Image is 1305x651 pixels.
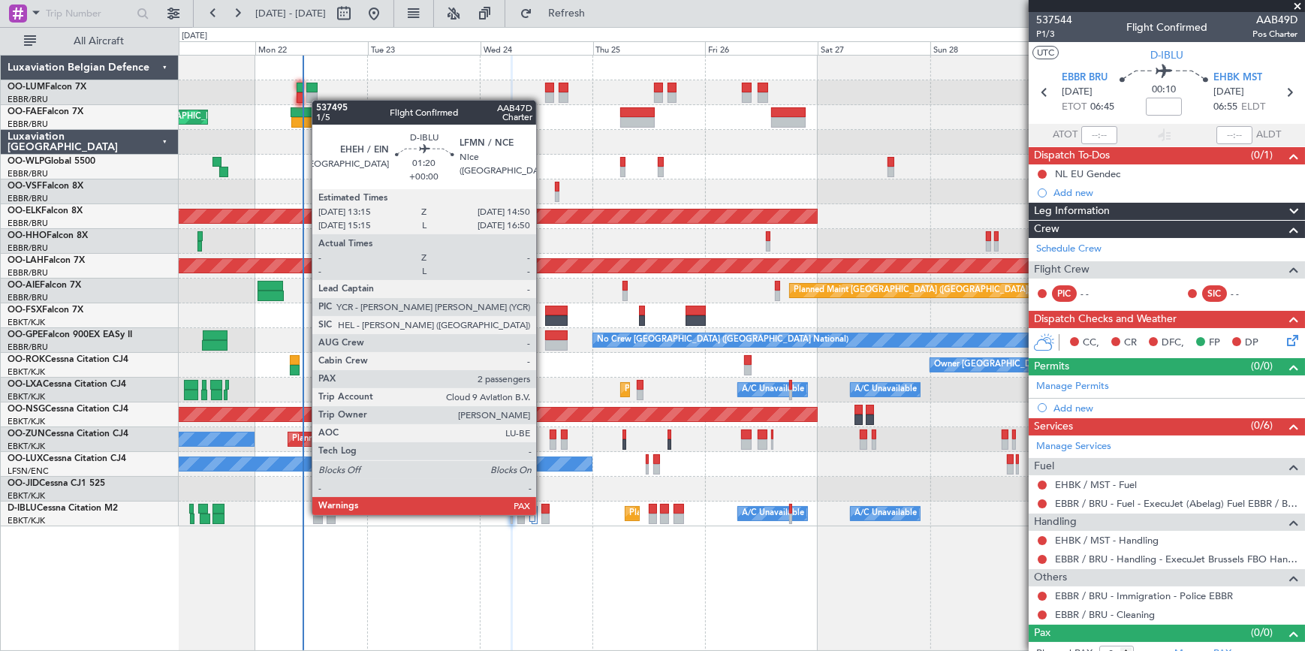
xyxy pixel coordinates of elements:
[1245,336,1258,351] span: DP
[39,36,158,47] span: All Aircraft
[1034,514,1077,531] span: Handling
[1231,287,1264,300] div: - -
[1083,336,1099,351] span: CC,
[8,366,45,378] a: EBKT/KJK
[8,83,45,92] span: OO-LUM
[8,107,83,116] a: OO-FAEFalcon 7X
[1152,83,1176,98] span: 00:10
[794,279,1030,302] div: Planned Maint [GEOGRAPHIC_DATA] ([GEOGRAPHIC_DATA])
[8,168,48,179] a: EBBR/BRU
[854,378,917,401] div: A/C Unavailable
[8,330,43,339] span: OO-GPE
[255,41,368,55] div: Mon 22
[8,380,43,389] span: OO-LXA
[1034,458,1054,475] span: Fuel
[1062,100,1086,115] span: ETOT
[1055,167,1120,180] div: NL EU Gendec
[1034,221,1059,238] span: Crew
[8,441,45,452] a: EBKT/KJK
[1081,126,1117,144] input: --:--
[1213,71,1262,86] span: EHBK MST
[1055,534,1159,547] a: EHBK / MST - Handling
[1209,336,1220,351] span: FP
[8,157,44,166] span: OO-WLP
[1090,100,1114,115] span: 06:45
[8,342,48,353] a: EBBR/BRU
[934,354,1137,376] div: Owner [GEOGRAPHIC_DATA]-[GEOGRAPHIC_DATA]
[1034,625,1050,642] span: Pax
[8,317,45,328] a: EBKT/KJK
[1241,100,1265,115] span: ELDT
[8,355,128,364] a: OO-ROKCessna Citation CJ4
[8,281,40,290] span: OO-AIE
[182,30,207,43] div: [DATE]
[8,429,45,439] span: OO-ZUN
[8,479,39,488] span: OO-JID
[46,2,132,25] input: Trip Number
[8,231,47,240] span: OO-HHO
[1202,285,1227,302] div: SIC
[1034,418,1073,436] span: Services
[8,83,86,92] a: OO-LUMFalcon 7X
[8,107,42,116] span: OO-FAE
[8,267,48,279] a: EBBR/BRU
[8,515,45,526] a: EBKT/KJK
[629,502,797,525] div: Planned Maint Nice ([GEOGRAPHIC_DATA])
[1034,311,1177,328] span: Dispatch Checks and Weather
[368,41,481,55] div: Tue 23
[8,380,126,389] a: OO-LXACessna Citation CJ4
[143,41,255,55] div: Sun 21
[17,29,163,53] button: All Aircraft
[1034,147,1110,164] span: Dispatch To-Dos
[8,391,45,402] a: EBKT/KJK
[8,256,44,265] span: OO-LAH
[8,206,41,215] span: OO-ELK
[8,256,85,265] a: OO-LAHFalcon 7X
[8,454,43,463] span: OO-LUX
[1055,608,1155,621] a: EBBR / BRU - Cleaning
[1256,128,1281,143] span: ALDT
[8,330,132,339] a: OO-GPEFalcon 900EX EASy II
[1036,379,1109,394] a: Manage Permits
[8,94,48,105] a: EBBR/BRU
[1053,186,1297,199] div: Add new
[1252,28,1297,41] span: Pos Charter
[8,243,48,254] a: EBBR/BRU
[513,2,603,26] button: Refresh
[742,378,1021,401] div: A/C Unavailable [GEOGRAPHIC_DATA] ([GEOGRAPHIC_DATA] National)
[8,193,48,204] a: EBBR/BRU
[930,41,1043,55] div: Sun 28
[1036,439,1111,454] a: Manage Services
[535,8,598,19] span: Refresh
[1252,12,1297,28] span: AAB49D
[8,405,128,414] a: OO-NSGCessna Citation CJ4
[1034,261,1090,279] span: Flight Crew
[1055,553,1297,565] a: EBBR / BRU - Handling - ExecuJet Brussels FBO Handling Abelag
[481,41,593,55] div: Wed 24
[1251,147,1273,163] span: (0/1)
[1034,569,1067,586] span: Others
[854,502,1094,525] div: A/C Unavailable [GEOGRAPHIC_DATA]-[GEOGRAPHIC_DATA]
[1080,287,1114,300] div: - -
[8,182,42,191] span: OO-VSF
[1162,336,1184,351] span: DFC,
[8,490,45,502] a: EBKT/KJK
[1052,285,1077,302] div: PIC
[8,292,48,303] a: EBBR/BRU
[1062,71,1108,86] span: EBBR BRU
[742,502,1021,525] div: A/C Unavailable [GEOGRAPHIC_DATA] ([GEOGRAPHIC_DATA] National)
[1055,589,1233,602] a: EBBR / BRU - Immigration - Police EBBR
[1034,358,1069,375] span: Permits
[1213,100,1237,115] span: 06:55
[8,206,83,215] a: OO-ELKFalcon 8X
[1036,242,1102,257] a: Schedule Crew
[8,218,48,229] a: EBBR/BRU
[1053,128,1077,143] span: ATOT
[8,504,118,513] a: D-IBLUCessna Citation M2
[8,182,83,191] a: OO-VSFFalcon 8X
[8,466,49,477] a: LFSN/ENC
[1055,478,1137,491] a: EHBK / MST - Fuel
[8,306,42,315] span: OO-FSX
[1034,203,1110,220] span: Leg Information
[1032,46,1059,59] button: UTC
